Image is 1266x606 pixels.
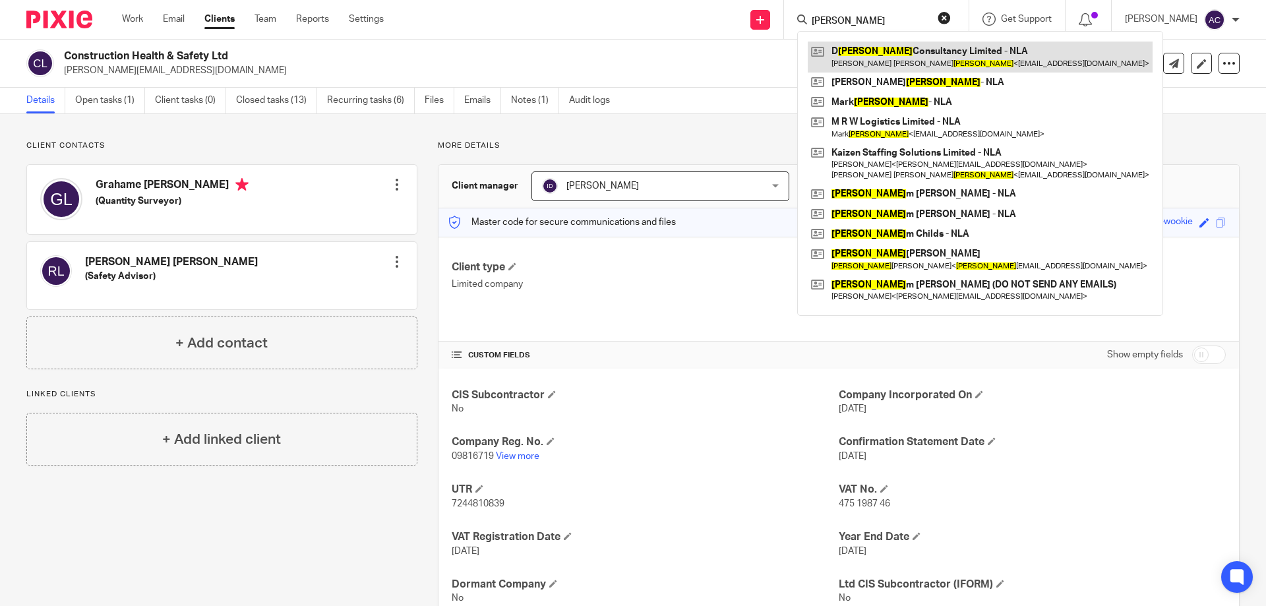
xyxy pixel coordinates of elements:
[349,13,384,26] a: Settings
[26,11,92,28] img: Pixie
[839,499,890,508] span: 475 1987 46
[40,255,72,287] img: svg%3E
[452,578,839,591] h4: Dormant Company
[938,11,951,24] button: Clear
[496,452,539,461] a: View more
[452,404,464,413] span: No
[296,13,329,26] a: Reports
[122,13,143,26] a: Work
[85,270,258,283] h5: (Safety Advisor)
[236,88,317,113] a: Closed tasks (13)
[839,483,1226,497] h4: VAT No.
[839,530,1226,544] h4: Year End Date
[452,530,839,544] h4: VAT Registration Date
[26,389,417,400] p: Linked clients
[839,388,1226,402] h4: Company Incorporated On
[96,195,249,208] h5: (Quantity Surveyor)
[162,429,281,450] h4: + Add linked client
[26,88,65,113] a: Details
[155,88,226,113] a: Client tasks (0)
[452,435,839,449] h4: Company Reg. No.
[255,13,276,26] a: Team
[1001,15,1052,24] span: Get Support
[1107,348,1183,361] label: Show empty fields
[464,88,501,113] a: Emails
[452,547,479,556] span: [DATE]
[75,88,145,113] a: Open tasks (1)
[327,88,415,113] a: Recurring tasks (6)
[452,593,464,603] span: No
[64,49,861,63] h2: Construction Health & Safety Ltd
[452,483,839,497] h4: UTR
[40,178,82,220] img: svg%3E
[1204,9,1225,30] img: svg%3E
[452,350,839,361] h4: CUSTOM FIELDS
[839,593,851,603] span: No
[839,435,1226,449] h4: Confirmation Statement Date
[96,178,249,195] h4: Grahame [PERSON_NAME]
[438,140,1240,151] p: More details
[163,13,185,26] a: Email
[26,49,54,77] img: svg%3E
[839,404,866,413] span: [DATE]
[839,452,866,461] span: [DATE]
[452,499,504,508] span: 7244810839
[175,333,268,353] h4: + Add contact
[839,578,1226,591] h4: Ltd CIS Subcontractor (IFORM)
[511,88,559,113] a: Notes (1)
[448,216,676,229] p: Master code for secure communications and files
[810,16,929,28] input: Search
[235,178,249,191] i: Primary
[1125,13,1197,26] p: [PERSON_NAME]
[569,88,620,113] a: Audit logs
[26,140,417,151] p: Client contacts
[452,278,839,291] p: Limited company
[452,260,839,274] h4: Client type
[452,452,494,461] span: 09816719
[85,255,258,269] h4: [PERSON_NAME] [PERSON_NAME]
[566,181,639,191] span: [PERSON_NAME]
[542,178,558,194] img: svg%3E
[204,13,235,26] a: Clients
[452,388,839,402] h4: CIS Subcontractor
[64,64,1060,77] p: [PERSON_NAME][EMAIL_ADDRESS][DOMAIN_NAME]
[425,88,454,113] a: Files
[452,179,518,193] h3: Client manager
[839,547,866,556] span: [DATE]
